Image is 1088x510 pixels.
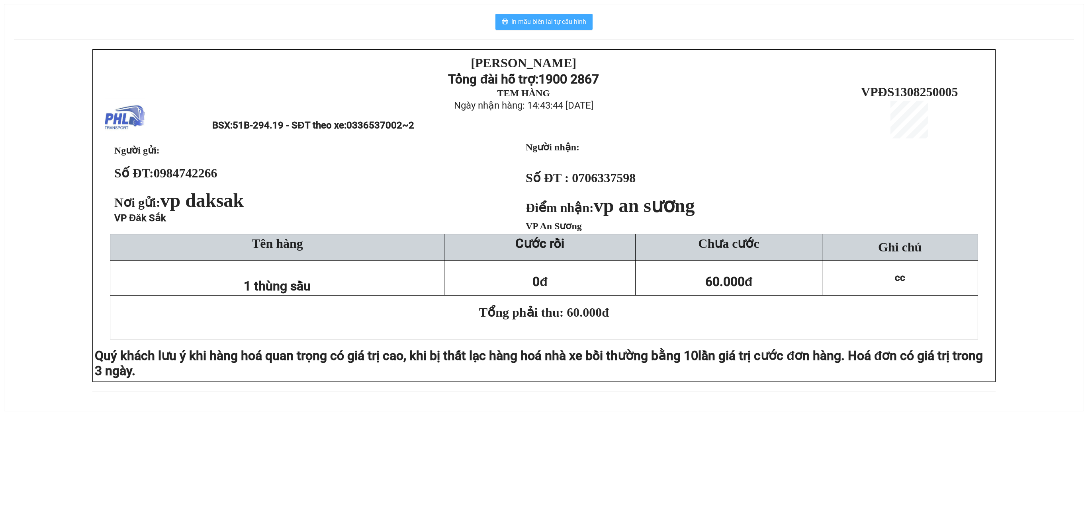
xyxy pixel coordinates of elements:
strong: Số ĐT : [526,171,569,185]
button: printerIn mẫu biên lai tự cấu hình [495,14,593,30]
strong: TEM HÀNG [497,88,550,98]
span: lần giá trị cước đơn hàng. Hoá đơn có giá trị trong 3 ngày. [95,348,983,378]
span: 51B-294.19 - SĐT theo xe: [233,120,414,131]
span: Nơi gửi: [114,195,247,210]
span: cc [895,272,905,283]
span: printer [502,18,508,26]
span: VP Đăk Sắk [114,212,166,224]
span: Quý khách lưu ý khi hàng hoá quan trọng có giá trị cao, khi bị thất lạc hàng hoá nhà xe bồi thườn... [95,348,698,363]
strong: Người nhận: [526,142,579,152]
span: Ngày nhận hàng: 14:43:44 [DATE] [454,100,593,111]
span: 60.000đ [705,274,753,289]
span: VPĐS1308250005 [861,85,958,99]
span: 1 thùng sầu [244,278,311,294]
span: VP An Sương [526,221,582,231]
strong: Điểm nhận: [526,200,695,215]
strong: [PERSON_NAME] [471,56,576,70]
span: Ghi chú [878,240,922,254]
span: Chưa cước [698,236,759,251]
span: 0984742266 [154,166,217,180]
strong: 1900 2867 [538,72,599,87]
strong: Số ĐT: [114,166,217,180]
strong: Cước rồi [515,236,564,251]
span: In mẫu biên lai tự cấu hình [511,17,586,27]
span: 0đ [532,274,548,289]
span: Tổng phải thu: 60.000đ [479,305,609,319]
span: Tên hàng [252,236,303,251]
span: 0706337598 [572,171,636,185]
span: BSX: [212,120,414,131]
span: vp daksak [160,190,244,211]
span: 0336537002~2 [346,120,414,131]
span: Người gửi: [114,145,160,156]
strong: Tổng đài hỗ trợ: [448,72,538,87]
img: logo [105,98,145,138]
span: vp an sương [594,195,695,216]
